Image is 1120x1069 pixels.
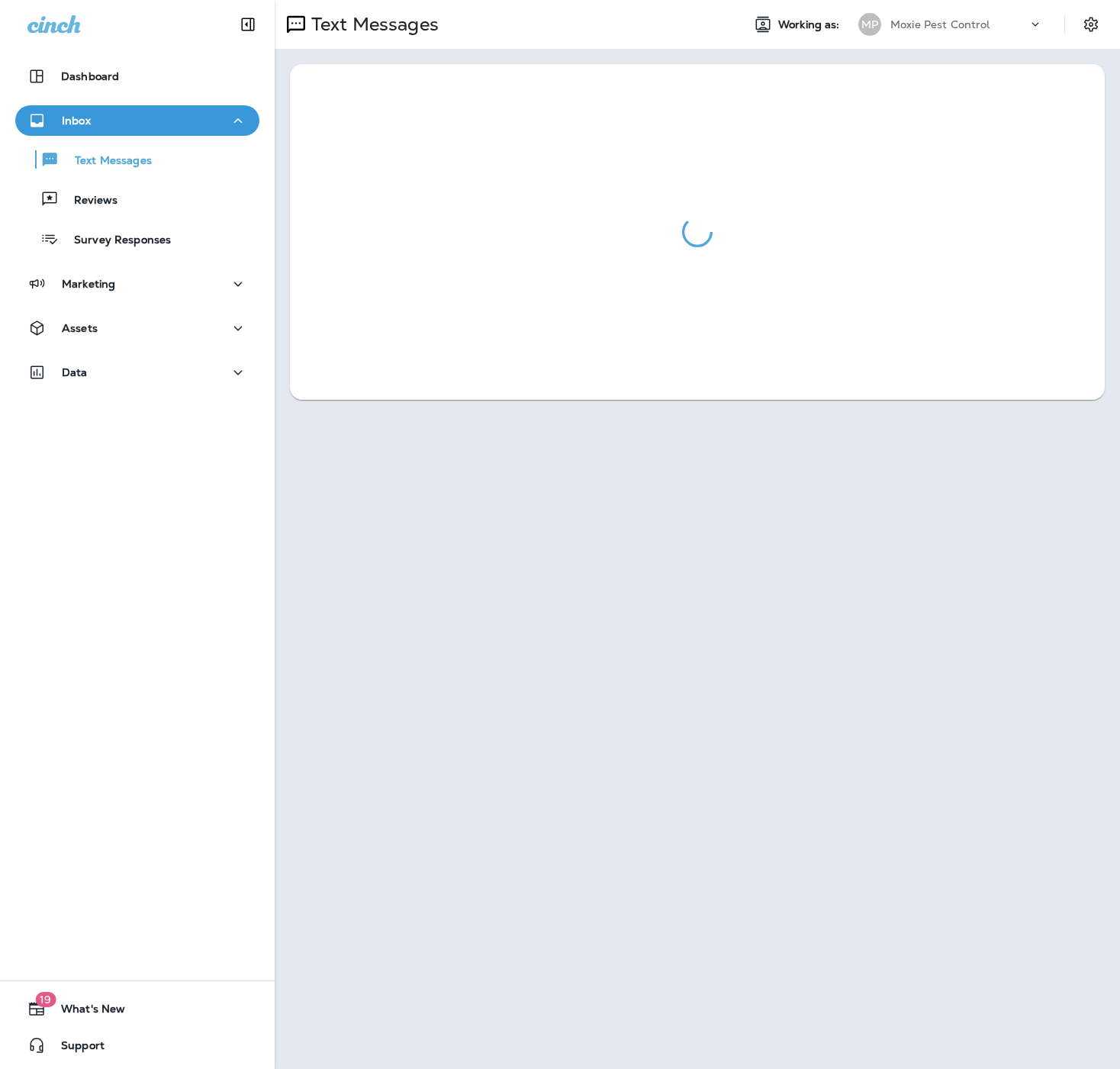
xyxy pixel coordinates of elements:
button: 19What's New [15,993,259,1024]
p: Reviews [59,194,117,208]
button: Assets [15,313,259,343]
button: Inbox [15,105,259,136]
p: Dashboard [61,70,119,82]
p: Marketing [62,278,115,290]
button: Support [15,1030,259,1061]
button: Survey Responses [15,223,259,255]
p: Moxie Pest Control [890,18,990,31]
button: Data [15,357,259,388]
button: Reviews [15,183,259,215]
p: Survey Responses [59,233,171,248]
button: Collapse Sidebar [227,9,269,40]
button: Dashboard [15,61,259,92]
div: MP [858,13,881,36]
span: What's New [46,1003,125,1021]
span: Support [46,1039,105,1058]
button: Marketing [15,269,259,299]
button: Text Messages [15,143,259,175]
p: Text Messages [305,13,439,36]
button: Settings [1077,11,1105,38]
p: Assets [62,322,98,334]
p: Data [62,366,88,378]
p: Text Messages [60,154,152,169]
span: Working as: [778,18,843,31]
p: Inbox [62,114,91,127]
span: 19 [35,992,56,1007]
